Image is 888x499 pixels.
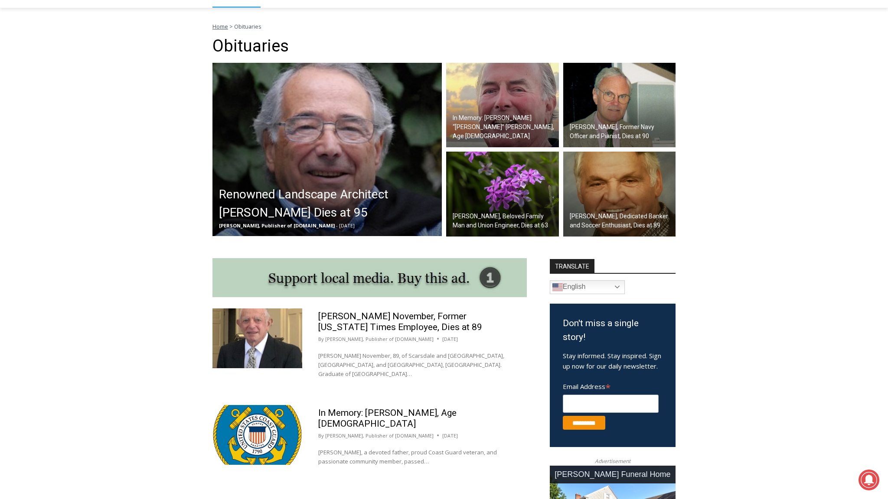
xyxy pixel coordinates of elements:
a: [PERSON_NAME], Dedicated Banker and Soccer Enthusiast, Dies at 89 [563,152,676,237]
span: > [229,23,233,30]
img: en [552,282,563,292]
a: [PERSON_NAME], Beloved Family Man and Union Engineer, Dies at 63 [446,152,559,237]
div: [PERSON_NAME] Funeral Home [550,466,676,483]
h2: [PERSON_NAME], Former Navy Officer and Pianist, Dies at 90 [570,123,674,141]
time: [DATE] [442,432,458,440]
a: Intern @ [DOMAIN_NAME] [209,84,420,108]
h2: In Memory: [PERSON_NAME] “[PERSON_NAME]” [PERSON_NAME], Age [DEMOGRAPHIC_DATA] [453,113,557,141]
img: Obituary - Robert November 2 [212,308,302,368]
a: Home [212,23,228,30]
span: Open Tues. - Sun. [PHONE_NUMBER] [3,89,85,122]
img: (PHOTO: Kim Eierman of EcoBeneficial designed and oversaw the installation of native plant beds f... [446,152,559,237]
span: By [318,432,324,440]
strong: TRANSLATE [550,259,594,273]
img: U.S. Coast Guard seal logo [212,405,302,465]
a: Renowned Landscape Architect [PERSON_NAME] Dies at 95 [PERSON_NAME], Publisher of [DOMAIN_NAME] -... [212,63,442,236]
a: [PERSON_NAME], Former Navy Officer and Pianist, Dies at 90 [563,63,676,148]
h2: [PERSON_NAME], Beloved Family Man and Union Engineer, Dies at 63 [453,212,557,230]
h3: Don't miss a single story! [563,317,663,344]
h2: Renowned Landscape Architect [PERSON_NAME] Dies at 95 [219,185,440,222]
a: English [550,280,625,294]
div: Birthdays, Graduations, Any Private Event [57,16,214,24]
p: [PERSON_NAME] November, 89, of Scarsdale and [GEOGRAPHIC_DATA], [GEOGRAPHIC_DATA], and [GEOGRAPHI... [318,351,511,378]
a: Book [PERSON_NAME]'s Good Humor for Your Event [258,3,313,39]
img: Obituary - Richard Dick Austin Langeloh - 2 large [446,63,559,148]
a: [PERSON_NAME], Publisher of [DOMAIN_NAME] [325,336,434,342]
h2: [PERSON_NAME], Dedicated Banker and Soccer Enthusiast, Dies at 89 [570,212,674,230]
nav: Breadcrumbs [212,22,676,31]
h1: Obituaries [212,36,676,56]
span: Obituaries [234,23,261,30]
span: [DATE] [339,222,355,229]
span: Intern @ [DOMAIN_NAME] [227,86,402,106]
span: [PERSON_NAME], Publisher of [DOMAIN_NAME] [219,222,335,229]
a: [PERSON_NAME] November, Former [US_STATE] Times Employee, Dies at 89 [318,311,482,332]
div: "clearly one of the favorites in the [GEOGRAPHIC_DATA] neighborhood" [89,54,123,104]
img: Obituary - Simeon Kovacic [563,152,676,237]
p: Stay informed. Stay inspired. Sign up now for our daily newsletter. [563,350,663,371]
h4: Book [PERSON_NAME]'s Good Humor for Your Event [264,9,302,33]
img: Obituary - Peter George Rolland [212,63,442,236]
label: Email Address [563,378,659,393]
a: Open Tues. - Sun. [PHONE_NUMBER] [0,87,87,108]
span: By [318,335,324,343]
a: [PERSON_NAME], Publisher of [DOMAIN_NAME] [325,432,434,439]
a: In Memory: [PERSON_NAME] “[PERSON_NAME]” [PERSON_NAME], Age [DEMOGRAPHIC_DATA] [446,63,559,148]
img: support local media, buy this ad [212,258,527,297]
span: Advertisement [586,457,639,465]
div: "The first chef I interviewed talked about coming to [GEOGRAPHIC_DATA] from [GEOGRAPHIC_DATA] in ... [219,0,410,84]
a: In Memory: [PERSON_NAME], Age [DEMOGRAPHIC_DATA] [318,408,457,429]
p: [PERSON_NAME], a devoted father, proud Coast Guard veteran, and passionate community member, passed… [318,448,511,466]
time: [DATE] [442,335,458,343]
span: - [336,222,338,229]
